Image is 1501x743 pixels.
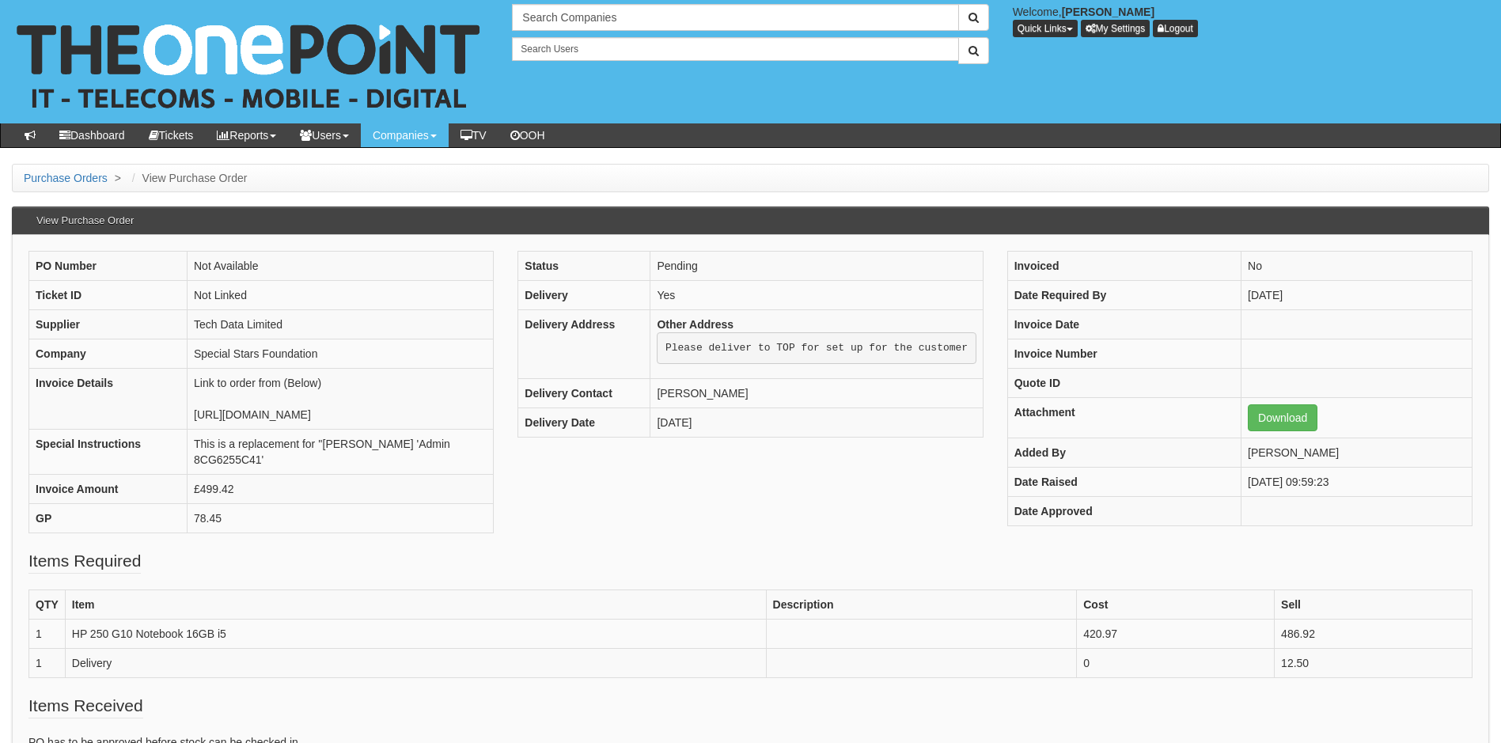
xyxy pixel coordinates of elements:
[28,694,143,718] legend: Items Received
[518,408,650,437] th: Delivery Date
[518,310,650,379] th: Delivery Address
[518,281,650,310] th: Delivery
[1007,339,1241,369] th: Invoice Number
[512,37,958,61] input: Search Users
[650,252,983,281] td: Pending
[650,281,983,310] td: Yes
[137,123,206,147] a: Tickets
[47,123,137,147] a: Dashboard
[28,207,142,234] h3: View Purchase Order
[128,170,248,186] li: View Purchase Order
[1077,620,1275,649] td: 420.97
[1077,649,1275,678] td: 0
[28,549,141,574] legend: Items Required
[650,378,983,408] td: [PERSON_NAME]
[1081,20,1150,37] a: My Settings
[650,408,983,437] td: [DATE]
[29,649,66,678] td: 1
[1007,398,1241,438] th: Attachment
[1007,497,1241,526] th: Date Approved
[29,620,66,649] td: 1
[1241,281,1473,310] td: [DATE]
[188,475,494,504] td: £499.42
[288,123,361,147] a: Users
[657,318,733,331] b: Other Address
[657,332,976,364] pre: Please deliver to TOP for set up for the customer
[1007,252,1241,281] th: Invoiced
[188,252,494,281] td: Not Available
[449,123,498,147] a: TV
[1062,6,1154,18] b: [PERSON_NAME]
[188,281,494,310] td: Not Linked
[29,281,188,310] th: Ticket ID
[1007,281,1241,310] th: Date Required By
[1007,468,1241,497] th: Date Raised
[29,504,188,533] th: GP
[29,310,188,339] th: Supplier
[1153,20,1198,37] a: Logout
[1275,620,1473,649] td: 486.92
[1001,4,1501,37] div: Welcome,
[518,252,650,281] th: Status
[1241,468,1473,497] td: [DATE] 09:59:23
[205,123,288,147] a: Reports
[1013,20,1078,37] button: Quick Links
[29,369,188,430] th: Invoice Details
[1077,590,1275,620] th: Cost
[29,430,188,475] th: Special Instructions
[29,339,188,369] th: Company
[1248,404,1317,431] a: Download
[111,172,125,184] span: >
[498,123,557,147] a: OOH
[1007,438,1241,468] th: Added By
[24,172,108,184] a: Purchase Orders
[29,475,188,504] th: Invoice Amount
[512,4,958,31] input: Search Companies
[65,590,766,620] th: Item
[766,590,1077,620] th: Description
[1007,369,1241,398] th: Quote ID
[1275,590,1473,620] th: Sell
[188,430,494,475] td: This is a replacement for ''[PERSON_NAME] 'Admin 8CG6255C41'
[29,590,66,620] th: QTY
[188,504,494,533] td: 78.45
[1275,649,1473,678] td: 12.50
[1007,310,1241,339] th: Invoice Date
[188,369,494,430] td: Link to order from (Below) [URL][DOMAIN_NAME]
[1241,252,1473,281] td: No
[1241,438,1473,468] td: [PERSON_NAME]
[29,252,188,281] th: PO Number
[188,310,494,339] td: Tech Data Limited
[65,649,766,678] td: Delivery
[518,378,650,408] th: Delivery Contact
[361,123,449,147] a: Companies
[65,620,766,649] td: HP 250 G10 Notebook 16GB i5
[188,339,494,369] td: Special Stars Foundation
